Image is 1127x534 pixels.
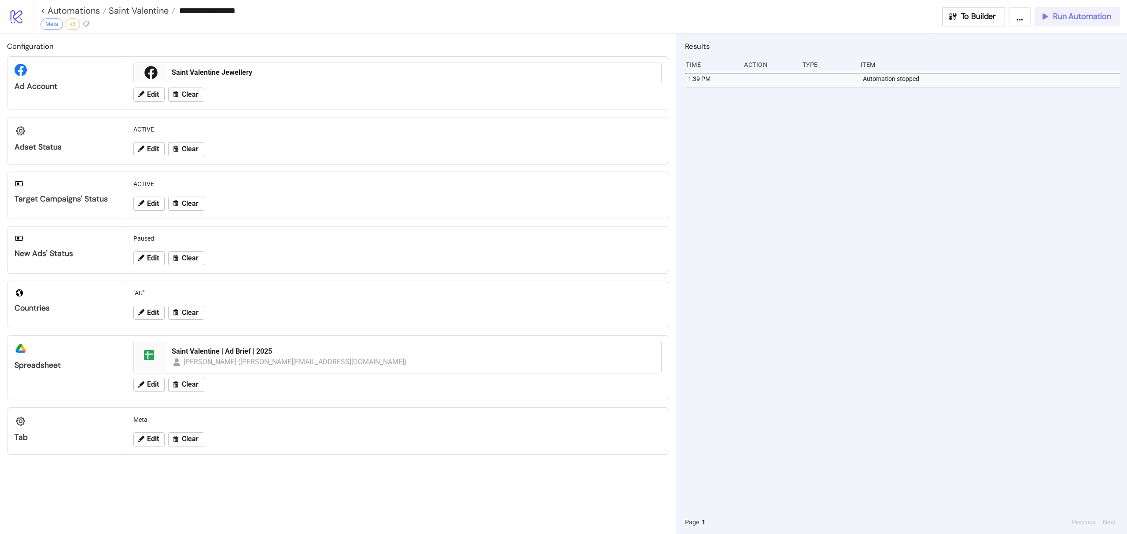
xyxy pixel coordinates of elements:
button: Clear [168,197,204,211]
button: Run Automation [1035,7,1120,26]
div: [PERSON_NAME] ([PERSON_NAME][EMAIL_ADDRESS][DOMAIN_NAME]) [184,356,407,367]
span: Edit [147,380,159,388]
span: Clear [182,254,199,262]
button: Clear [168,432,204,446]
div: Adset Status [15,142,119,152]
span: Clear [182,91,199,99]
button: Clear [168,142,204,156]
span: Saint Valentine [107,5,169,16]
button: Edit [133,142,165,156]
span: Edit [147,145,159,153]
div: Meta [41,18,63,30]
button: Clear [168,306,204,320]
span: Edit [147,309,159,317]
div: Saint Valentine | Ad Brief | 2025 [172,347,656,356]
div: "AU" [130,285,665,301]
button: Edit [133,88,165,102]
a: Saint Valentine [107,6,175,15]
button: Edit [133,197,165,211]
div: Time [685,56,737,73]
div: Type [802,56,854,73]
a: < Automations [41,6,107,15]
button: ... [1009,7,1031,26]
h2: Results [685,40,1120,52]
button: Clear [168,378,204,392]
div: Paused [130,230,665,247]
div: Meta [130,411,665,428]
button: Clear [168,88,204,102]
button: Edit [133,306,165,320]
div: ACTIVE [130,176,665,192]
span: Run Automation [1053,11,1111,22]
button: 1 [699,517,708,527]
div: Ad Account [15,81,119,91]
span: Clear [182,145,199,153]
button: Edit [133,378,165,392]
div: ACTIVE [130,121,665,138]
div: Tab [15,432,119,443]
div: Target Campaigns' Status [15,194,119,204]
h2: Configuration [7,40,669,52]
button: To Builder [942,7,1005,26]
button: Next [1100,517,1118,527]
button: Edit [133,251,165,265]
span: To Builder [961,11,996,22]
span: Clear [182,435,199,443]
span: Page [685,517,699,527]
button: Previous [1069,517,1098,527]
div: v5 [65,18,80,30]
div: Automation stopped [862,70,1122,87]
span: Clear [182,380,199,388]
div: Saint Valentine Jewellery [172,68,656,77]
div: New Ads' Status [15,249,119,259]
span: Edit [147,200,159,208]
button: Edit [133,432,165,446]
div: 1:39 PM [687,70,739,87]
div: Item [860,56,1120,73]
span: Clear [182,309,199,317]
div: Spreadsheet [15,360,119,370]
button: Clear [168,251,204,265]
div: Countries [15,303,119,313]
span: Edit [147,254,159,262]
span: Edit [147,435,159,443]
span: Clear [182,200,199,208]
span: Edit [147,91,159,99]
div: Action [743,56,795,73]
